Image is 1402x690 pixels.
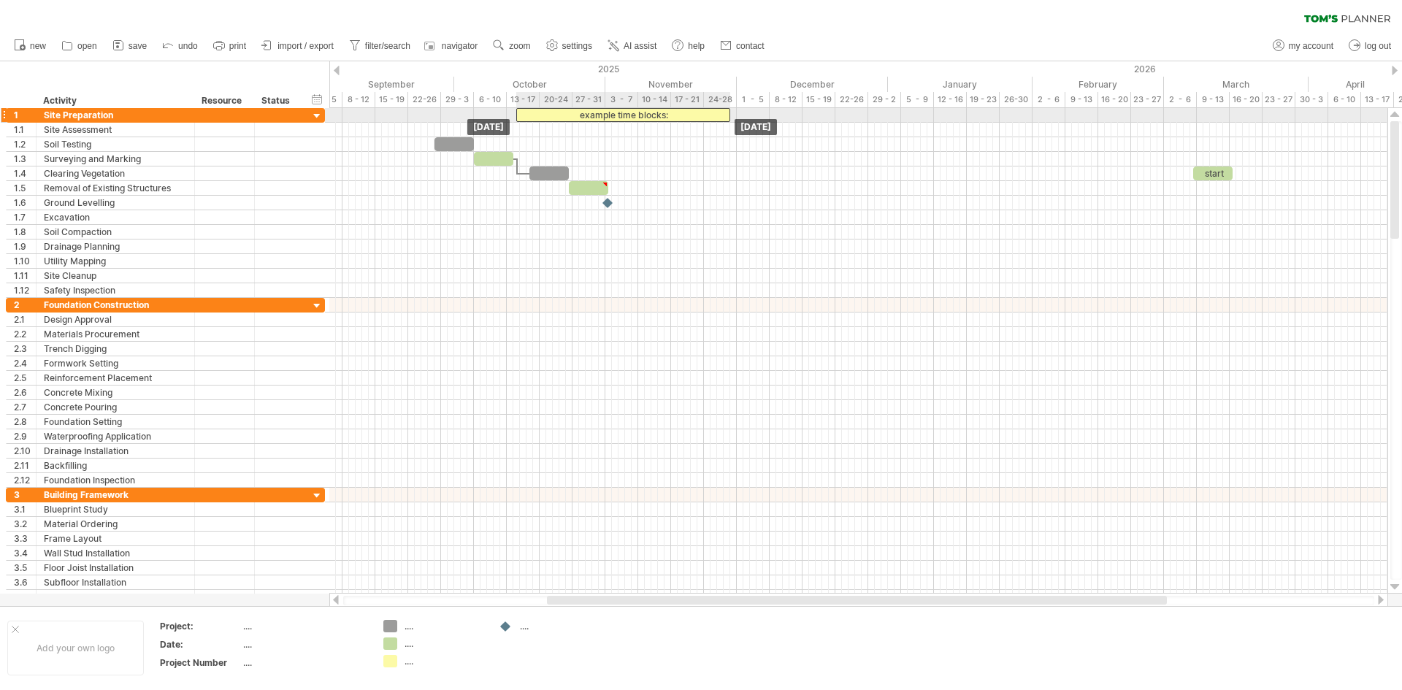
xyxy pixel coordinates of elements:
div: January 2026 [888,77,1033,92]
div: 2.12 [14,473,36,487]
div: 1.8 [14,225,36,239]
div: .... [243,638,366,651]
div: 1.12 [14,283,36,297]
div: Formwork Setting [44,356,187,370]
div: .... [405,637,484,650]
div: 1.4 [14,166,36,180]
div: Reinforcement Placement [44,371,187,385]
div: 1 [14,108,36,122]
div: Excavation [44,210,187,224]
div: 1.2 [14,137,36,151]
div: Project Number [160,656,240,669]
div: 3.2 [14,517,36,531]
div: 2.11 [14,459,36,472]
div: 27 - 31 [572,92,605,107]
div: Site Cleanup [44,269,187,283]
div: Drainage Installation [44,444,187,458]
span: open [77,41,97,51]
a: settings [543,37,597,55]
div: 16 - 20 [1098,92,1131,107]
div: 23 - 27 [1131,92,1164,107]
div: Activity [43,93,186,108]
div: 3.6 [14,575,36,589]
div: Soil Testing [44,137,187,151]
div: Site Preparation [44,108,187,122]
div: Foundation Inspection [44,473,187,487]
div: Blueprint Study [44,502,187,516]
div: 3.7 [14,590,36,604]
span: log out [1365,41,1391,51]
div: 2.10 [14,444,36,458]
div: Building Framework [44,488,187,502]
div: 2.1 [14,313,36,326]
div: 29 - 2 [868,92,901,107]
span: zoom [509,41,530,51]
div: Date: [160,638,240,651]
div: 1.5 [14,181,36,195]
a: help [668,37,709,55]
div: 1.9 [14,239,36,253]
div: 1.11 [14,269,36,283]
span: my account [1289,41,1333,51]
div: .... [405,620,484,632]
a: navigator [422,37,482,55]
div: 15 - 19 [375,92,408,107]
div: Clearing Vegetation [44,166,187,180]
div: 23 - 27 [1263,92,1295,107]
div: 5 - 9 [901,92,934,107]
span: undo [178,41,198,51]
div: Drainage Planning [44,239,187,253]
div: February 2026 [1033,77,1164,92]
div: Safety Inspection [44,283,187,297]
div: Trench Digging [44,342,187,356]
div: Project: [160,620,240,632]
a: zoom [489,37,535,55]
div: 2 - 6 [1164,92,1197,107]
div: 2.9 [14,429,36,443]
div: 8 - 12 [770,92,802,107]
span: filter/search [365,41,410,51]
div: 9 - 13 [1065,92,1098,107]
a: import / export [258,37,338,55]
div: 26-30 [1000,92,1033,107]
div: 2 [14,298,36,312]
div: November 2025 [605,77,737,92]
div: 24-28 [704,92,737,107]
div: December 2025 [737,77,888,92]
div: 6 - 10 [474,92,507,107]
div: .... [243,620,366,632]
div: .... [243,656,366,669]
div: Concrete Mixing [44,386,187,399]
div: Site Assessment [44,123,187,137]
div: 29 - 3 [441,92,474,107]
div: 6 - 10 [1328,92,1361,107]
a: print [210,37,250,55]
div: 2.7 [14,400,36,414]
div: Soil Compaction [44,225,187,239]
div: Ground Levelling [44,196,187,210]
div: 3 [14,488,36,502]
div: 10 - 14 [638,92,671,107]
div: 2.6 [14,386,36,399]
div: [DATE] [467,119,510,135]
span: help [688,41,705,51]
div: Frame Layout [44,532,187,545]
div: Foundation Construction [44,298,187,312]
div: 19 - 23 [967,92,1000,107]
div: 16 - 20 [1230,92,1263,107]
div: March 2026 [1164,77,1309,92]
div: 1.3 [14,152,36,166]
div: Floor Joist Installation [44,561,187,575]
div: Add your own logo [7,621,144,675]
a: save [109,37,151,55]
div: Subfloor Installation [44,575,187,589]
span: settings [562,41,592,51]
a: AI assist [604,37,661,55]
div: 3.3 [14,532,36,545]
a: undo [158,37,202,55]
div: Backfilling [44,459,187,472]
span: AI assist [624,41,656,51]
div: 2.8 [14,415,36,429]
div: 8 - 12 [342,92,375,107]
div: Waterproofing Application [44,429,187,443]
